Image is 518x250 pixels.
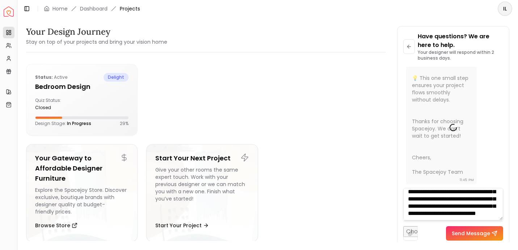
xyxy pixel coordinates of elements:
span: IL [498,2,511,15]
button: Browse Store [35,218,77,233]
a: Dashboard [80,5,108,12]
nav: breadcrumb [44,5,140,12]
p: Have questions? We are here to help. [418,32,503,49]
b: Status: [35,74,53,80]
span: delight [104,73,129,82]
a: Spacejoy [4,7,14,17]
div: Give your other rooms the same expert touch. Work with your previous designer or we can match you... [155,166,249,215]
p: Your designer will respond within 2 business days. [418,49,503,61]
p: active [35,73,67,82]
span: In Progress [67,120,91,126]
p: 29 % [120,121,129,126]
small: Stay on top of your projects and bring your vision home [26,38,167,46]
button: Send Message [446,226,503,241]
a: Your Gateway to Affordable Designer FurnitureExplore the Spacejoy Store. Discover exclusive, bout... [26,144,138,242]
div: Quiz Status: [35,98,79,111]
h3: Your Design Journey [26,26,167,38]
span: Projects [120,5,140,12]
p: Design Stage: [35,121,91,126]
h5: Your Gateway to Affordable Designer Furniture [35,153,129,184]
h5: Start Your Next Project [155,153,249,163]
div: 11:45 PM [460,176,474,184]
img: Spacejoy Logo [4,7,14,17]
div: Explore the Spacejoy Store. Discover exclusive, boutique brands with designer quality at budget-f... [35,186,129,215]
a: Start Your Next ProjectGive your other rooms the same expert touch. Work with your previous desig... [146,144,258,242]
button: Start Your Project [155,218,209,233]
button: IL [498,1,512,16]
a: Home [52,5,68,12]
h5: Bedroom design [35,82,129,92]
div: closed [35,105,79,111]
